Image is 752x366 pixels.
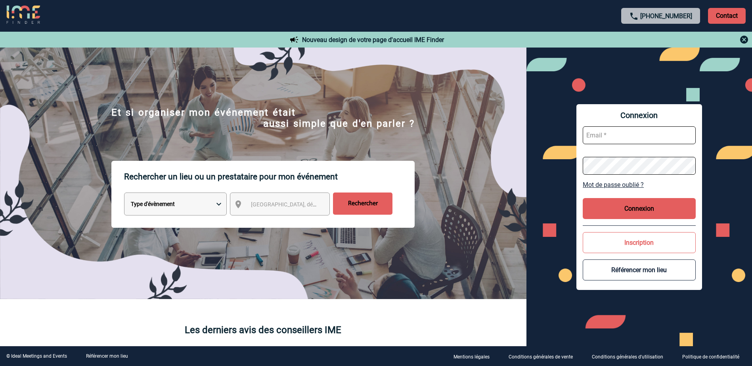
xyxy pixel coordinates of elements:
[6,353,67,359] div: © Ideal Meetings and Events
[509,354,573,360] p: Conditions générales de vente
[640,12,692,20] a: [PHONE_NUMBER]
[447,353,502,360] a: Mentions légales
[124,161,415,193] p: Rechercher un lieu ou un prestataire pour mon événement
[708,8,746,24] p: Contact
[682,354,739,360] p: Politique de confidentialité
[502,353,586,360] a: Conditions générales de vente
[583,181,696,189] a: Mot de passe oublié ?
[676,353,752,360] a: Politique de confidentialité
[251,201,361,208] span: [GEOGRAPHIC_DATA], département, région...
[583,198,696,219] button: Connexion
[583,232,696,253] button: Inscription
[629,11,639,21] img: call-24-px.png
[583,259,696,280] button: Référencer mon lieu
[583,111,696,120] span: Connexion
[86,353,128,359] a: Référencer mon lieu
[453,354,490,360] p: Mentions légales
[333,193,392,215] input: Rechercher
[583,126,696,144] input: Email *
[592,354,663,360] p: Conditions générales d'utilisation
[586,353,676,360] a: Conditions générales d'utilisation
